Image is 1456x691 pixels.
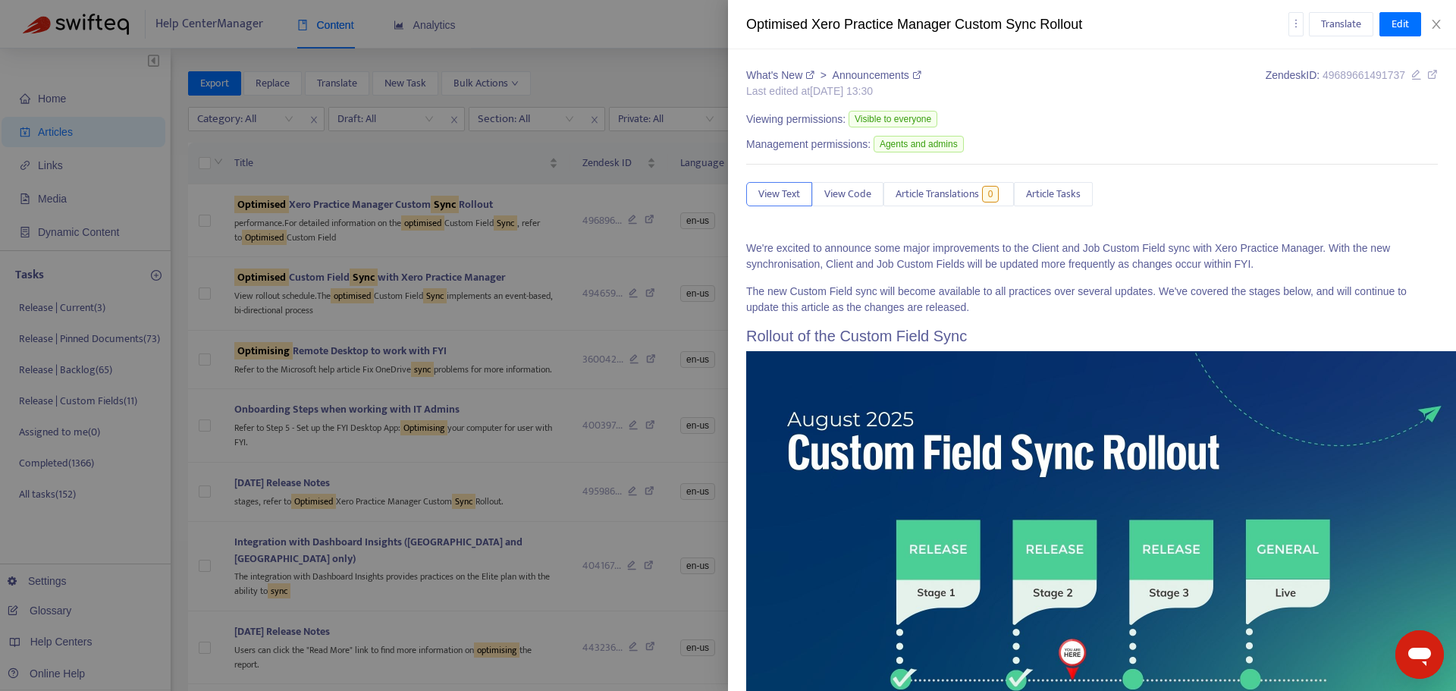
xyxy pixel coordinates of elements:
h2: Rollout of the Custom Field Sync [746,327,1438,345]
iframe: Button to launch messaging window [1395,630,1444,679]
span: Visible to everyone [849,111,937,127]
span: 0 [982,186,999,203]
div: Zendesk ID: [1266,68,1438,99]
button: Article Translations0 [883,182,1014,206]
span: Translate [1321,16,1361,33]
span: 49689661491737 [1323,69,1405,81]
span: Management permissions: [746,137,871,152]
button: more [1288,12,1304,36]
button: Close [1426,17,1447,32]
button: Edit [1379,12,1421,36]
span: more [1291,18,1301,29]
p: We're excited to announce some major improvements to the Client and Job Custom Field sync with Xe... [746,240,1438,272]
div: Optimised Xero Practice Manager Custom Sync Rollout [746,14,1288,35]
button: Article Tasks [1014,182,1093,206]
span: View Text [758,186,800,203]
p: The new Custom Field sync will become available to all practices over several updates. We've cove... [746,284,1438,316]
button: Translate [1309,12,1373,36]
div: > [746,68,921,83]
span: Agents and admins [874,136,964,152]
span: View Code [824,186,871,203]
span: Edit [1392,16,1409,33]
button: View Text [746,182,812,206]
span: close [1430,18,1442,30]
span: Article Tasks [1026,186,1081,203]
span: Article Translations [896,186,979,203]
span: Viewing permissions: [746,112,846,127]
div: Last edited at [DATE] 13:30 [746,83,921,99]
a: Announcements [833,69,921,81]
a: What's New [746,69,817,81]
button: View Code [812,182,883,206]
